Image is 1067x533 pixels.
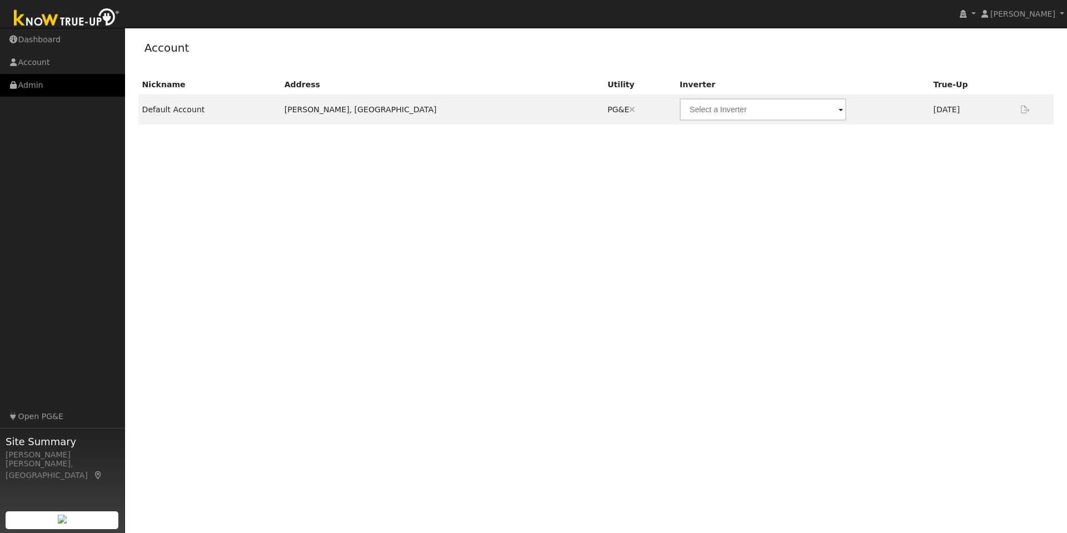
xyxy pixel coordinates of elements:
[680,79,925,91] div: Inverter
[934,79,1011,91] div: True-Up
[281,94,604,124] td: [PERSON_NAME], [GEOGRAPHIC_DATA]
[6,449,119,461] div: [PERSON_NAME]
[93,471,103,480] a: Map
[8,6,125,31] img: Know True-Up
[6,434,119,449] span: Site Summary
[1019,105,1032,114] a: Export Interval Data
[285,79,600,91] div: Address
[990,9,1055,18] span: [PERSON_NAME]
[144,41,190,54] a: Account
[607,79,672,91] div: Utility
[138,94,281,124] td: Default Account
[930,94,1015,124] td: [DATE]
[680,98,846,121] input: Select a Inverter
[6,458,119,481] div: [PERSON_NAME], [GEOGRAPHIC_DATA]
[629,105,635,114] a: Disconnect
[58,515,67,524] img: retrieve
[142,79,277,91] div: Nickname
[604,94,676,124] td: PG&E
